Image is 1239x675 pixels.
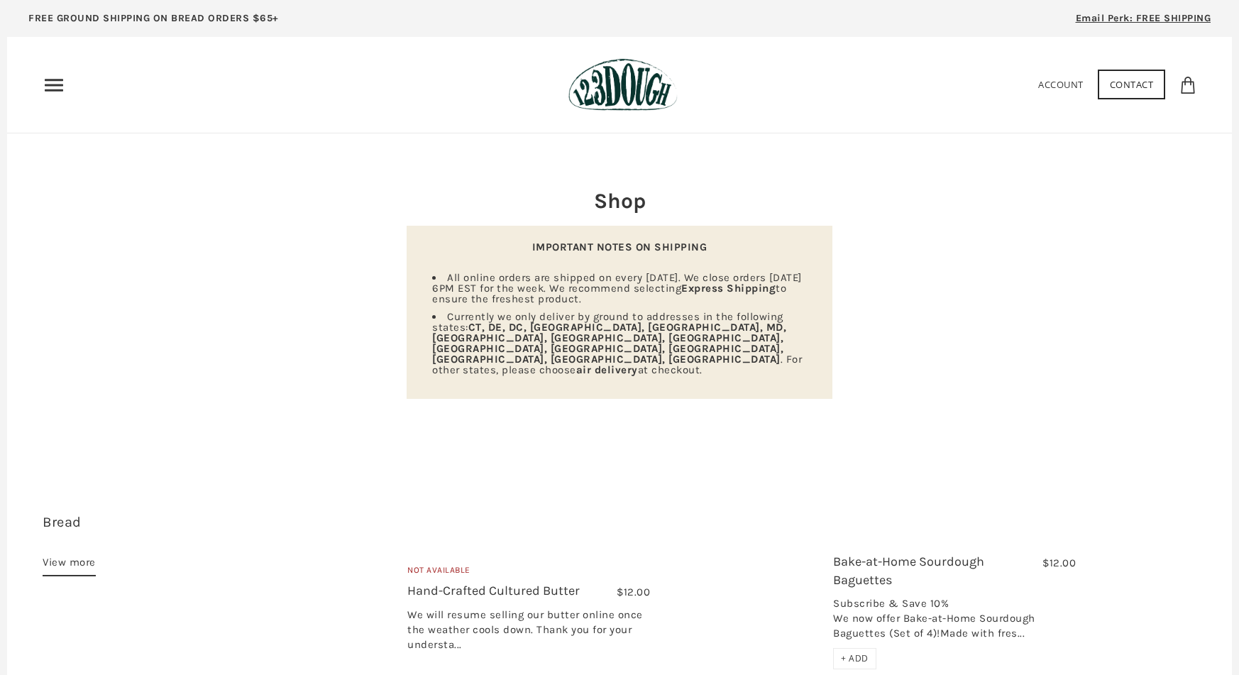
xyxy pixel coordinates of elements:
a: Account [1038,78,1084,91]
span: + ADD [841,652,869,664]
a: FREE GROUND SHIPPING ON BREAD ORDERS $65+ [7,7,300,37]
a: Email Perk: FREE SHIPPING [1054,7,1233,37]
strong: air delivery [576,363,638,376]
strong: IMPORTANT NOTES ON SHIPPING [532,241,707,253]
div: Not Available [407,564,650,583]
nav: Primary [43,74,65,97]
span: All online orders are shipped on every [DATE]. We close orders [DATE] 6PM EST for the week. We re... [432,271,802,305]
div: We will resume selling our butter online once the weather cools down. Thank you for your understa... [407,608,650,659]
strong: Express Shipping [681,282,776,295]
span: $12.00 [1042,556,1076,569]
div: Subscribe & Save 10% We now offer Bake-at-Home Sourdough Baguettes (Set of 4)!Made with fres... [833,596,1076,648]
p: FREE GROUND SHIPPING ON BREAD ORDERS $65+ [28,11,279,26]
a: Contact [1098,70,1166,99]
a: View more [43,554,96,576]
div: + ADD [833,648,876,669]
h3: 15 items [43,512,235,554]
img: 123Dough Bakery [568,58,677,111]
span: $12.00 [617,586,650,598]
span: Currently we only deliver by ground to addresses in the following states: . For other states, ple... [432,310,802,376]
h2: Shop [407,186,832,216]
strong: CT, DE, DC, [GEOGRAPHIC_DATA], [GEOGRAPHIC_DATA], MD, [GEOGRAPHIC_DATA], [GEOGRAPHIC_DATA], [GEOG... [432,321,786,366]
a: Hand-Crafted Cultured Butter [407,583,580,598]
a: Bake-at-Home Sourdough Baguettes [833,554,984,587]
span: Email Perk: FREE SHIPPING [1076,12,1211,24]
a: Bread [43,514,82,530]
